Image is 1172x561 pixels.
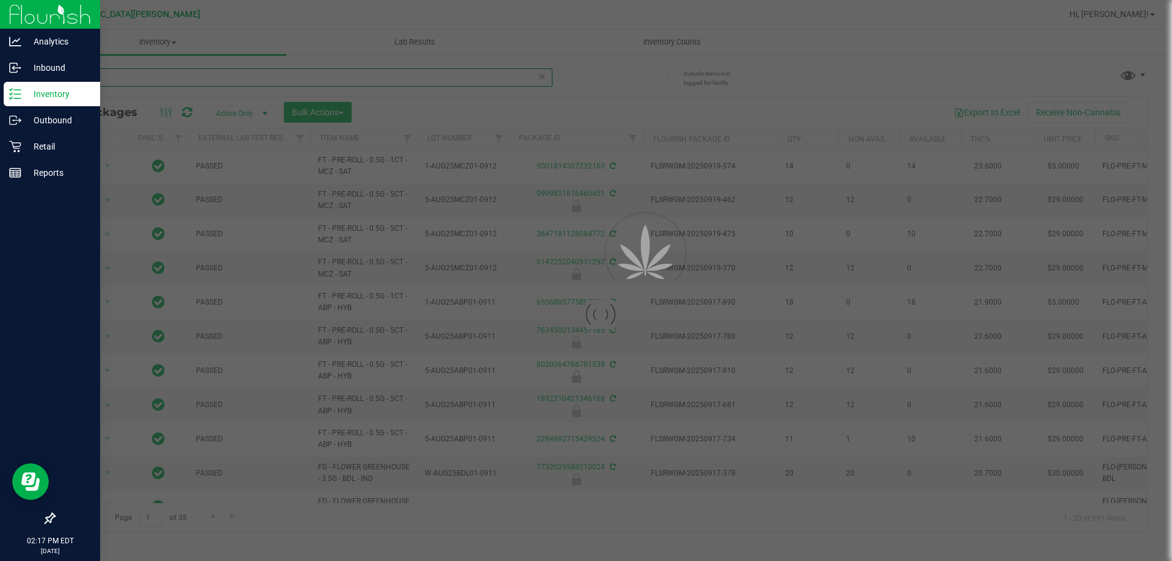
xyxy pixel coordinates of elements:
[21,60,95,75] p: Inbound
[5,535,95,546] p: 02:17 PM EDT
[9,88,21,100] inline-svg: Inventory
[12,463,49,500] iframe: Resource center
[21,87,95,101] p: Inventory
[9,167,21,179] inline-svg: Reports
[21,165,95,180] p: Reports
[9,35,21,48] inline-svg: Analytics
[9,114,21,126] inline-svg: Outbound
[5,546,95,556] p: [DATE]
[21,113,95,128] p: Outbound
[9,62,21,74] inline-svg: Inbound
[21,139,95,154] p: Retail
[9,140,21,153] inline-svg: Retail
[21,34,95,49] p: Analytics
